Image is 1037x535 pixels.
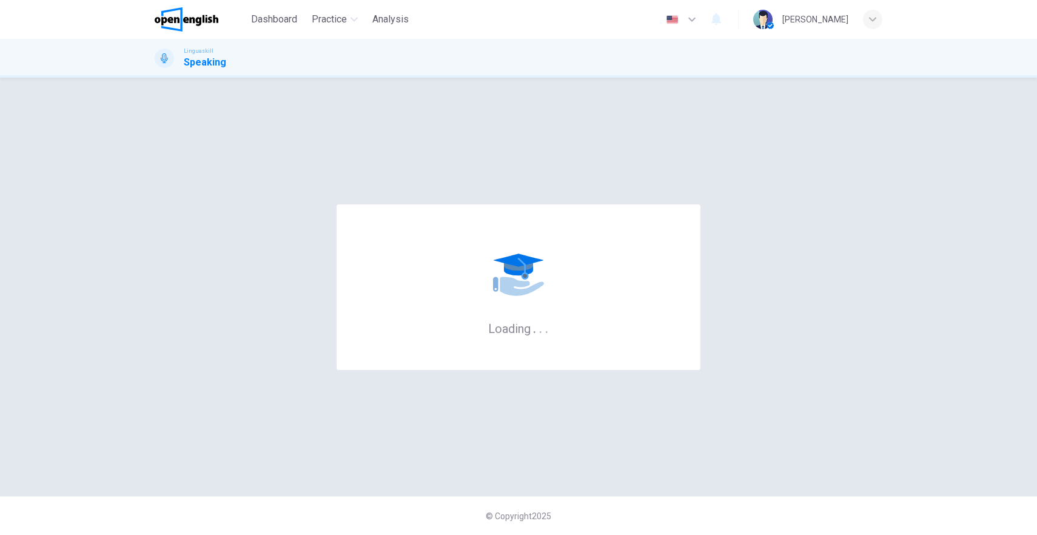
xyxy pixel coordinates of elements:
[532,317,537,337] h6: .
[312,12,347,27] span: Practice
[539,317,543,337] h6: .
[184,47,213,55] span: Linguaskill
[545,317,549,337] h6: .
[665,15,680,24] img: en
[184,55,226,70] h1: Speaking
[367,8,414,30] button: Analysis
[251,12,297,27] span: Dashboard
[155,7,246,32] a: OpenEnglish logo
[488,320,549,336] h6: Loading
[782,12,848,27] div: [PERSON_NAME]
[486,511,551,521] span: © Copyright 2025
[753,10,773,29] img: Profile picture
[155,7,218,32] img: OpenEnglish logo
[372,12,409,27] span: Analysis
[246,8,302,30] button: Dashboard
[307,8,363,30] button: Practice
